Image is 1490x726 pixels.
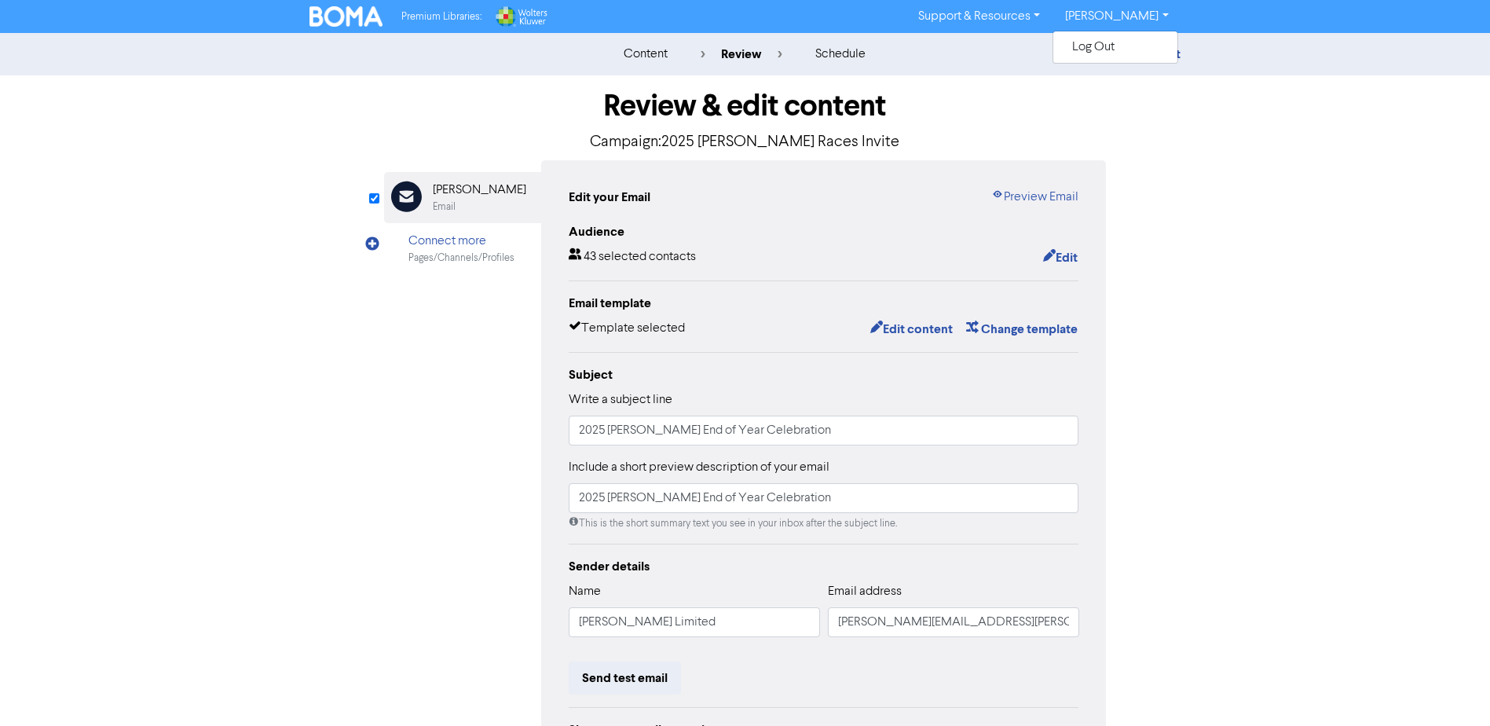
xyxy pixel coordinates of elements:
button: Edit [1042,247,1078,268]
div: Email [433,200,456,214]
button: Edit content [869,319,954,339]
label: Write a subject line [569,390,672,409]
div: Template selected [569,319,685,339]
h1: Review & edit content [384,88,1107,124]
label: Email address [828,582,902,601]
div: Pages/Channels/Profiles [408,251,514,266]
div: content [624,45,668,64]
button: Change template [965,319,1078,339]
span: Premium Libraries: [401,12,481,22]
button: Log Out [1053,38,1177,57]
div: Audience [569,222,1079,241]
p: Campaign: 2025 [PERSON_NAME] Races Invite [384,130,1107,154]
div: Connect morePages/Channels/Profiles [384,223,541,274]
img: BOMA Logo [309,6,383,27]
label: Include a short preview description of your email [569,458,829,477]
a: [PERSON_NAME] [1053,4,1181,29]
div: Edit your Email [569,188,650,207]
div: [PERSON_NAME]Email [384,172,541,223]
img: Wolters Kluwer [494,6,547,27]
iframe: Chat Widget [1411,651,1490,726]
div: Connect more [408,232,514,251]
a: Support & Resources [906,4,1053,29]
div: This is the short summary text you see in your inbox after the subject line. [569,516,1079,531]
div: Email template [569,294,1079,313]
div: [PERSON_NAME] [433,181,526,200]
div: review [701,45,782,64]
div: Subject [569,365,1079,384]
div: Sender details [569,557,1079,576]
label: Name [569,582,601,601]
a: Preview Email [991,188,1078,207]
div: schedule [815,45,866,64]
div: 43 selected contacts [569,247,696,268]
button: Send test email [569,662,681,695]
